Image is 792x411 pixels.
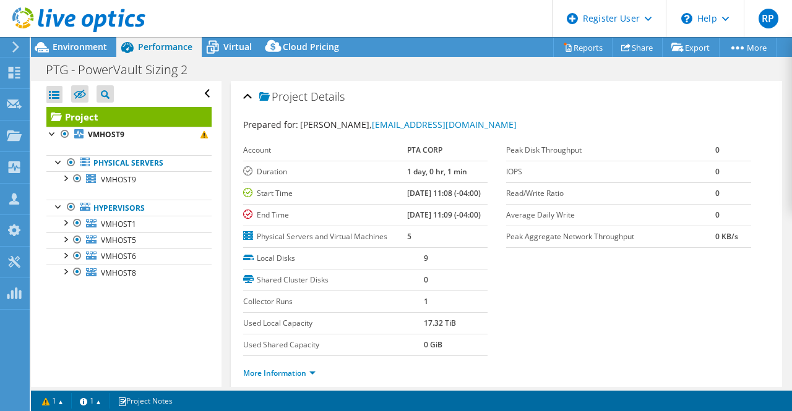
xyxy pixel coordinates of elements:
a: VMHOST5 [46,232,212,248]
label: Peak Aggregate Network Throughput [506,231,715,243]
b: 17.32 TiB [424,318,456,328]
span: Project [259,91,308,103]
span: VMHOST5 [101,235,136,245]
b: 0 [715,145,720,155]
b: 1 day, 0 hr, 1 min [407,166,467,177]
a: 1 [71,393,110,409]
a: More [719,38,777,57]
a: VMHOST8 [46,265,212,281]
span: VMHOST6 [101,251,136,261]
a: 1 [33,393,72,409]
span: [PERSON_NAME], [300,119,517,130]
span: Performance [138,41,192,53]
label: Peak Disk Throughput [506,144,715,156]
span: Virtual [223,41,252,53]
a: Project [46,107,212,127]
b: PTA CORP [407,145,442,155]
label: Collector Runs [243,295,424,308]
label: IOPS [506,166,715,178]
label: Prepared for: [243,119,298,130]
a: More Information [243,368,316,378]
label: Shared Cluster Disks [243,274,424,286]
label: Start Time [243,187,408,200]
b: 0 GiB [424,339,442,350]
h1: PTG - PowerVault Sizing 2 [40,63,207,77]
b: 0 [715,166,720,177]
span: RP [759,9,778,28]
a: Hypervisors [46,200,212,216]
label: Duration [243,166,408,178]
span: VMHOST9 [101,174,136,185]
span: Environment [53,41,107,53]
span: VMHOST1 [101,219,136,229]
a: Export [662,38,720,57]
a: VMHOST1 [46,216,212,232]
a: VMHOST9 [46,171,212,187]
span: VMHOST8 [101,268,136,278]
a: Project Notes [109,393,181,409]
b: VMHOST9 [88,129,124,140]
b: 0 [424,274,428,285]
b: 9 [424,253,428,263]
a: Physical Servers [46,155,212,171]
b: 0 [715,210,720,220]
label: Read/Write Ratio [506,187,715,200]
a: [EMAIL_ADDRESS][DOMAIN_NAME] [372,119,517,130]
b: 5 [407,231,411,242]
a: Share [612,38,663,57]
span: Cloud Pricing [283,41,339,53]
b: 0 [715,188,720,198]
b: 1 [424,296,428,307]
span: Details [311,89,345,104]
a: VMHOST6 [46,248,212,265]
label: Physical Servers and Virtual Machines [243,231,408,243]
svg: \n [681,13,692,24]
label: End Time [243,209,408,221]
a: Reports [553,38,613,57]
a: VMHOST9 [46,127,212,143]
label: Local Disks [243,252,424,265]
label: Average Daily Write [506,209,715,221]
b: [DATE] 11:09 (-04:00) [407,210,481,220]
label: Used Shared Capacity [243,339,424,351]
label: Account [243,144,408,156]
b: [DATE] 11:08 (-04:00) [407,188,481,198]
label: Used Local Capacity [243,317,424,329]
b: 0 KB/s [715,231,738,242]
